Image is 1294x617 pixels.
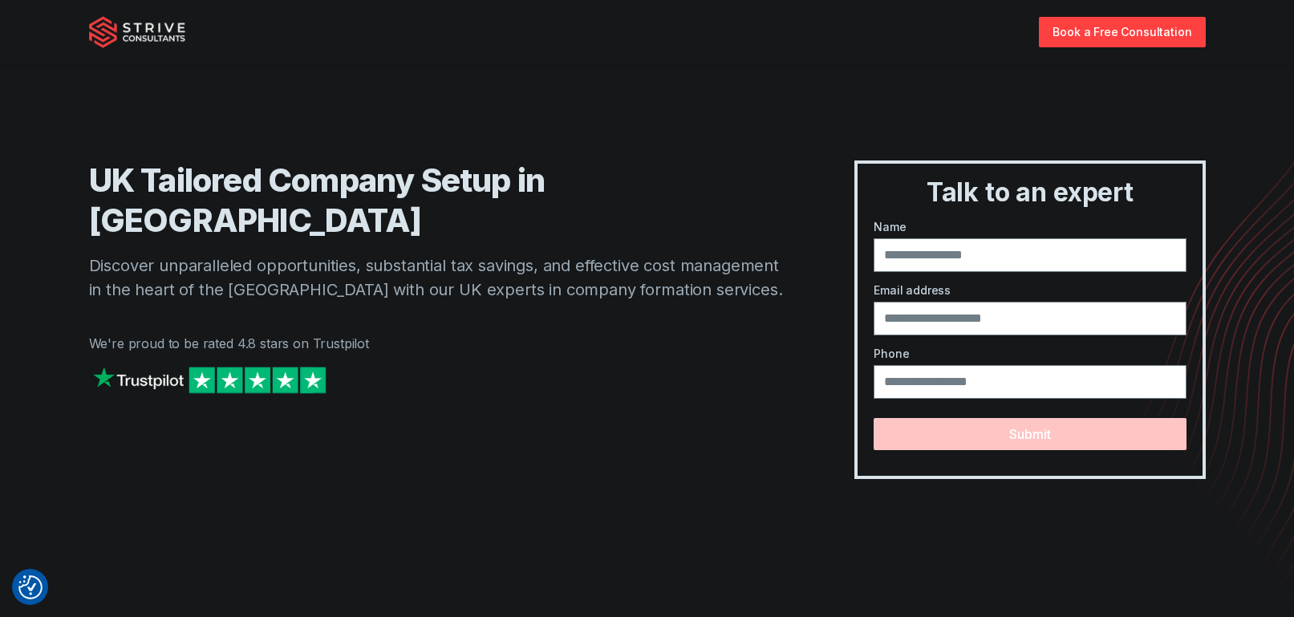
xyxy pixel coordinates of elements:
[89,334,791,353] p: We're proud to be rated 4.8 stars on Trustpilot
[874,282,1186,298] label: Email address
[864,177,1195,209] h3: Talk to an expert
[89,254,791,302] p: Discover unparalleled opportunities, substantial tax savings, and effective cost management in th...
[874,345,1186,362] label: Phone
[874,418,1186,450] button: Submit
[89,363,330,397] img: Strive on Trustpilot
[18,575,43,599] img: Revisit consent button
[18,575,43,599] button: Consent Preferences
[89,16,185,48] img: Strive Consultants
[1039,17,1205,47] a: Book a Free Consultation
[874,218,1186,235] label: Name
[89,160,791,241] h1: UK Tailored Company Setup in [GEOGRAPHIC_DATA]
